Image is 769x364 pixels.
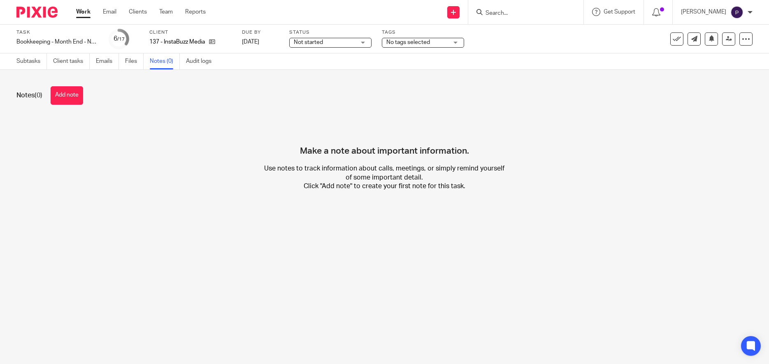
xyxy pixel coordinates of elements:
a: Subtasks [16,53,47,69]
p: Use notes to track information about calls, meetings, or simply remind yourself of some important... [262,164,507,191]
span: (0) [35,92,42,99]
span: Get Support [604,9,635,15]
a: Team [159,8,173,16]
h1: Notes [16,91,42,100]
label: Due by [242,29,279,36]
a: Client tasks [53,53,90,69]
p: 137 - InstaBuzz Media [149,38,205,46]
div: Bookkeeping - Month End - No monthly meeting [16,38,99,46]
a: Email [103,8,116,16]
img: svg%3E [730,6,743,19]
label: Client [149,29,232,36]
span: [DATE] [242,39,259,45]
a: Emails [96,53,119,69]
img: Pixie [16,7,58,18]
a: Work [76,8,91,16]
a: Clients [129,8,147,16]
small: /17 [117,37,125,41]
label: Tags [382,29,464,36]
input: Search [485,10,559,17]
span: Not started [294,39,323,45]
a: Audit logs [186,53,218,69]
a: Notes (0) [150,53,180,69]
p: [PERSON_NAME] [681,8,726,16]
a: Reports [185,8,206,16]
a: Files [125,53,144,69]
span: No tags selected [386,39,430,45]
button: Add note [51,86,83,105]
div: 6 [114,34,125,44]
h4: Make a note about important information. [300,117,469,157]
label: Task [16,29,99,36]
label: Status [289,29,372,36]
